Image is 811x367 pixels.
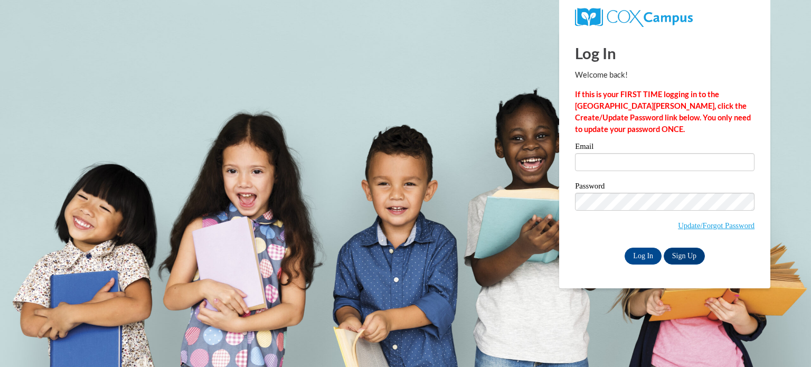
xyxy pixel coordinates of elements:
[575,143,755,153] label: Email
[575,182,755,193] label: Password
[678,221,755,230] a: Update/Forgot Password
[664,248,705,265] a: Sign Up
[575,90,751,134] strong: If this is your FIRST TIME logging in to the [GEOGRAPHIC_DATA][PERSON_NAME], click the Create/Upd...
[575,42,755,64] h1: Log In
[575,69,755,81] p: Welcome back!
[575,12,693,21] a: COX Campus
[575,8,693,27] img: COX Campus
[625,248,662,265] input: Log In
